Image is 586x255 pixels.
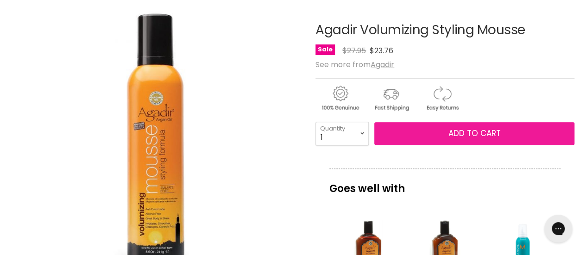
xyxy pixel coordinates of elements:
[374,122,574,145] button: Add to cart
[342,45,366,56] span: $27.95
[315,44,335,55] span: Sale
[448,128,501,139] span: Add to cart
[417,84,466,112] img: returns.gif
[540,211,577,246] iframe: Gorgias live chat messenger
[315,59,394,70] span: See more from
[329,168,561,199] p: Goes well with
[370,45,393,56] span: $23.76
[315,84,365,112] img: genuine.gif
[371,59,394,70] a: Agadir
[315,122,369,145] select: Quantity
[315,23,574,37] h1: Agadir Volumizing Styling Mousse
[366,84,416,112] img: shipping.gif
